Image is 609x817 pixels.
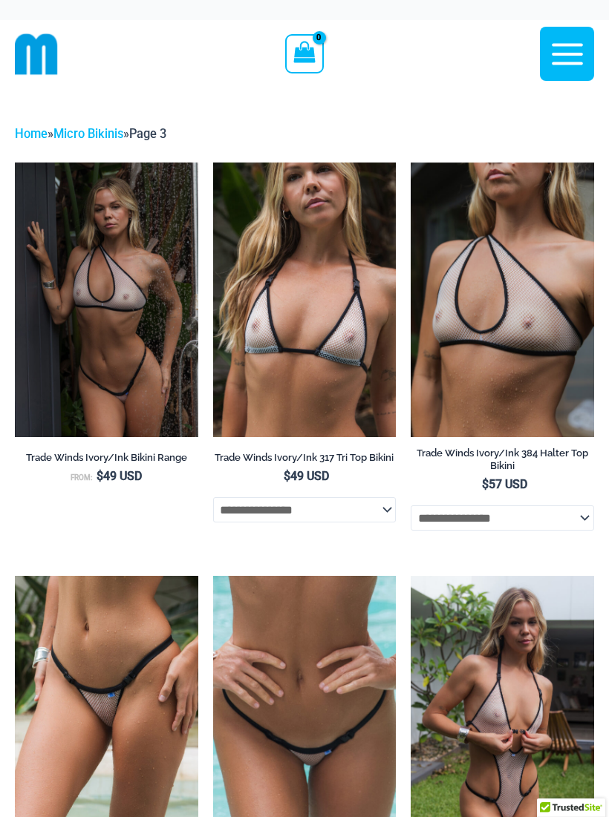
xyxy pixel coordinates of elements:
a: Trade Winds IvoryInk 317 Top 01Trade Winds IvoryInk 317 Top 469 Thong 03Trade Winds IvoryInk 317 ... [213,163,397,437]
a: Trade Winds Ivory/Ink 384 Halter Top Bikini [411,447,594,477]
a: Trade Winds Ivory/Ink Bikini Range [15,451,198,469]
a: Trade Winds IvoryInk 384 Top 01Trade Winds IvoryInk 384 Top 469 Thong 03Trade Winds IvoryInk 384 ... [411,163,594,437]
a: Trade Winds Ivory/Ink 317 Tri Top Bikini [213,451,397,469]
span: Page 3 [129,127,166,141]
span: $ [284,469,290,483]
bdi: 49 USD [97,469,142,483]
span: » » [15,127,166,141]
h2: Trade Winds Ivory/Ink 384 Halter Top Bikini [411,447,594,472]
span: From: [71,473,93,482]
bdi: 57 USD [482,477,527,491]
bdi: 49 USD [284,469,329,483]
a: Micro Bikinis [53,127,123,141]
img: Trade Winds IvoryInk 384 Top 453 Micro 04 [15,163,198,437]
span: $ [97,469,103,483]
h2: Trade Winds Ivory/Ink Bikini Range [15,451,198,464]
a: Trade Winds IvoryInk 384 Top 453 Micro 04Trade Winds IvoryInk 384 Top 469 Thong 03Trade Winds Ivo... [15,163,198,437]
a: Home [15,127,48,141]
img: Trade Winds IvoryInk 384 Top 01 [411,163,594,437]
a: View Shopping Cart, empty [285,34,323,73]
span: $ [482,477,489,491]
img: cropped mm emblem [15,33,58,76]
img: Trade Winds IvoryInk 317 Top 01 [213,163,397,437]
h2: Trade Winds Ivory/Ink 317 Tri Top Bikini [213,451,397,464]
